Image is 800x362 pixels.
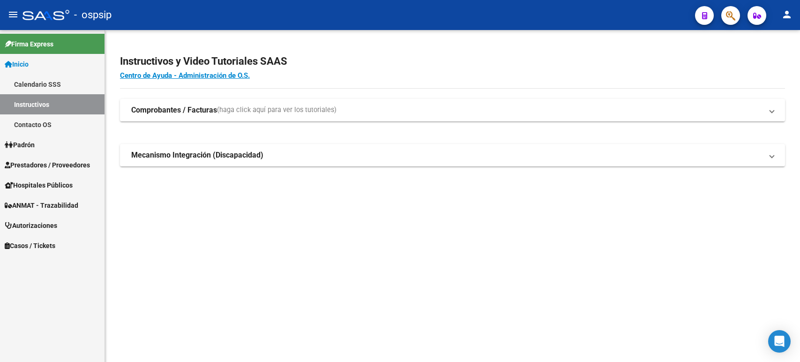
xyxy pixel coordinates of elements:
[120,99,785,121] mat-expansion-panel-header: Comprobantes / Facturas(haga click aquí para ver los tutoriales)
[120,53,785,70] h2: Instructivos y Video Tutoriales SAAS
[5,59,29,69] span: Inicio
[5,180,73,190] span: Hospitales Públicos
[7,9,19,20] mat-icon: menu
[5,160,90,170] span: Prestadores / Proveedores
[768,330,791,353] div: Open Intercom Messenger
[131,150,263,160] strong: Mecanismo Integración (Discapacidad)
[5,200,78,211] span: ANMAT - Trazabilidad
[781,9,793,20] mat-icon: person
[5,241,55,251] span: Casos / Tickets
[217,105,336,115] span: (haga click aquí para ver los tutoriales)
[120,144,785,166] mat-expansion-panel-header: Mecanismo Integración (Discapacidad)
[5,220,57,231] span: Autorizaciones
[74,5,112,25] span: - ospsip
[120,71,250,80] a: Centro de Ayuda - Administración de O.S.
[131,105,217,115] strong: Comprobantes / Facturas
[5,39,53,49] span: Firma Express
[5,140,35,150] span: Padrón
